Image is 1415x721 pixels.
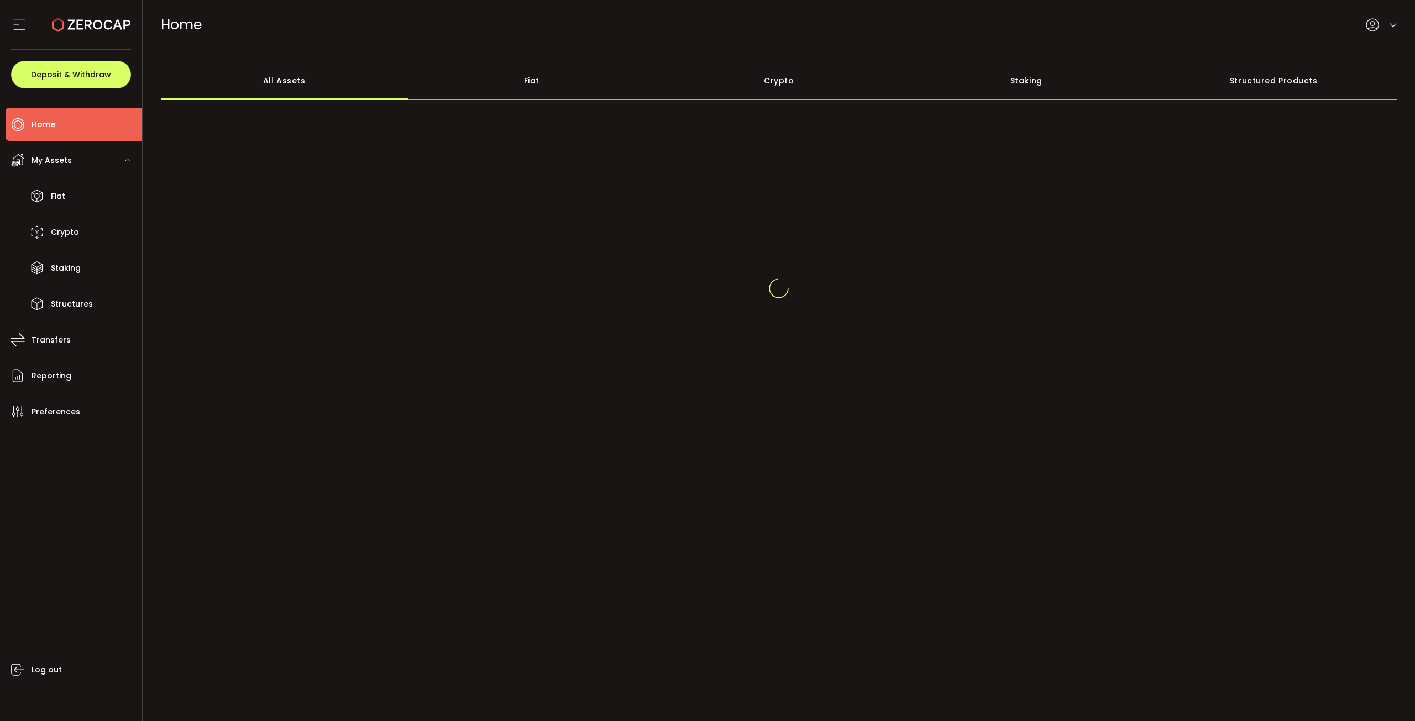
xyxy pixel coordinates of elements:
[31,71,111,78] span: Deposit & Withdraw
[32,404,80,420] span: Preferences
[51,296,93,312] span: Structures
[161,15,202,34] span: Home
[32,332,71,348] span: Transfers
[1150,61,1398,100] div: Structured Products
[51,188,65,204] span: Fiat
[32,117,55,133] span: Home
[32,368,71,384] span: Reporting
[51,260,81,276] span: Staking
[408,61,656,100] div: Fiat
[32,662,62,678] span: Log out
[656,61,903,100] div: Crypto
[11,61,131,88] button: Deposit & Withdraw
[903,61,1150,100] div: Staking
[161,61,408,100] div: All Assets
[32,152,72,169] span: My Assets
[51,224,79,240] span: Crypto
